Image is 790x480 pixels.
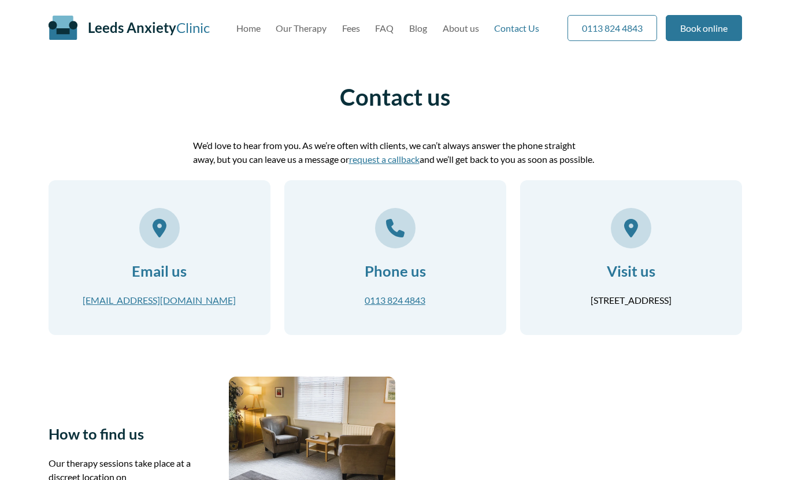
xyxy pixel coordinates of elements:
[534,293,728,307] p: [STREET_ADDRESS]
[88,19,176,36] span: Leeds Anxiety
[375,23,394,34] a: FAQ
[193,139,598,166] p: We’d love to hear from you. As we’re often with clients, we can’t always answer the phone straigh...
[349,154,420,165] a: request a callback
[365,295,425,306] a: 0113 824 4843
[342,23,360,34] a: Fees
[88,19,210,36] a: Leeds AnxietyClinic
[494,23,539,34] a: Contact Us
[409,23,427,34] a: Blog
[534,262,728,280] h2: Visit us
[83,295,236,306] a: [EMAIL_ADDRESS][DOMAIN_NAME]
[276,23,327,34] a: Our Therapy
[49,83,742,111] h1: Contact us
[568,15,657,41] a: 0113 824 4843
[666,15,742,41] a: Book online
[62,262,257,280] h2: Email us
[236,23,261,34] a: Home
[443,23,479,34] a: About us
[298,262,492,280] h2: Phone us
[49,425,215,442] h2: How to find us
